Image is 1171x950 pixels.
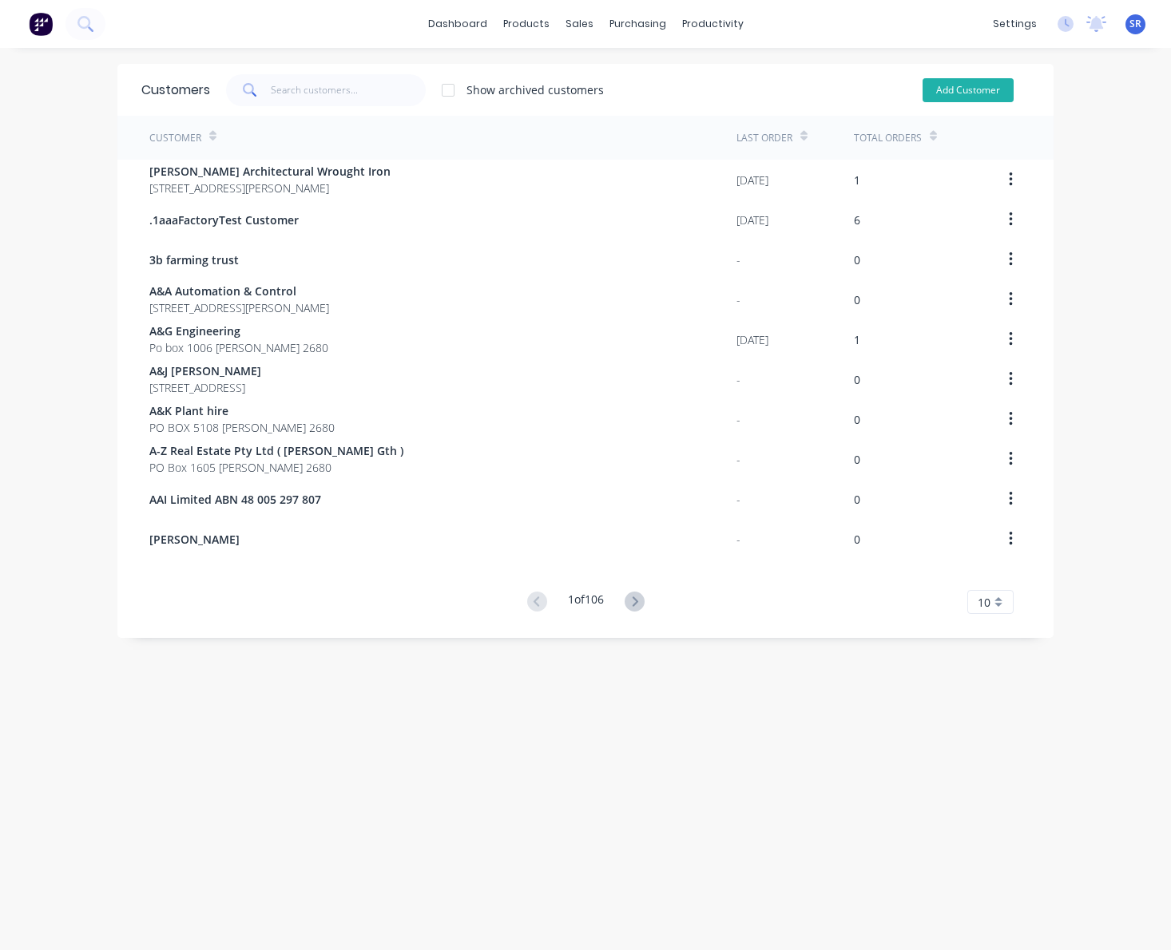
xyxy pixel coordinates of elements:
[568,591,604,614] div: 1 of 106
[854,172,860,188] div: 1
[149,251,239,268] span: 3b farming trust
[271,74,427,106] input: Search customers...
[149,362,261,379] span: A&J [PERSON_NAME]
[149,323,328,339] span: A&G Engineering
[149,379,261,396] span: [STREET_ADDRESS]
[736,172,768,188] div: [DATE]
[601,12,674,36] div: purchasing
[854,411,860,428] div: 0
[923,78,1014,102] button: Add Customer
[149,419,335,436] span: PO BOX 5108 [PERSON_NAME] 2680
[736,251,740,268] div: -
[736,212,768,228] div: [DATE]
[985,12,1045,36] div: settings
[149,180,391,196] span: [STREET_ADDRESS][PERSON_NAME]
[149,131,201,145] div: Customer
[854,491,860,508] div: 0
[149,459,403,476] span: PO Box 1605 [PERSON_NAME] 2680
[854,291,860,308] div: 0
[854,131,922,145] div: Total Orders
[149,531,240,548] span: [PERSON_NAME]
[854,212,860,228] div: 6
[736,411,740,428] div: -
[978,594,990,611] span: 10
[29,12,53,36] img: Factory
[736,131,792,145] div: Last Order
[149,283,329,299] span: A&A Automation & Control
[141,81,210,100] div: Customers
[736,371,740,388] div: -
[149,339,328,356] span: Po box 1006 [PERSON_NAME] 2680
[149,442,403,459] span: A-Z Real Estate Pty Ltd ( [PERSON_NAME] Gth )
[149,163,391,180] span: [PERSON_NAME] Architectural Wrought Iron
[736,491,740,508] div: -
[736,331,768,348] div: [DATE]
[149,402,335,419] span: A&K Plant hire
[1129,17,1141,31] span: SR
[854,531,860,548] div: 0
[466,81,604,98] div: Show archived customers
[149,299,329,316] span: [STREET_ADDRESS][PERSON_NAME]
[854,451,860,468] div: 0
[674,12,752,36] div: productivity
[149,212,299,228] span: .1aaaFactoryTest Customer
[495,12,558,36] div: products
[736,291,740,308] div: -
[854,251,860,268] div: 0
[854,371,860,388] div: 0
[420,12,495,36] a: dashboard
[736,451,740,468] div: -
[854,331,860,348] div: 1
[736,531,740,548] div: -
[558,12,601,36] div: sales
[149,491,321,508] span: AAI Limited ABN 48 005 297 807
